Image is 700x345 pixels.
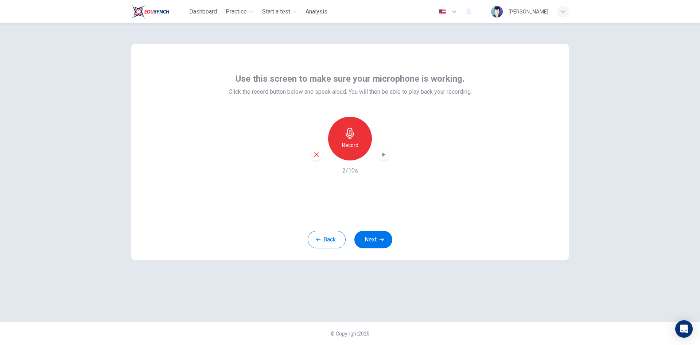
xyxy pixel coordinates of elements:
[131,4,186,19] a: Train Test logo
[328,117,372,160] button: Record
[236,73,464,85] span: Use this screen to make sure your microphone is working.
[438,9,447,15] img: en
[675,320,693,338] div: Open Intercom Messenger
[186,5,220,18] button: Dashboard
[308,231,346,248] button: Back
[330,331,370,337] span: © Copyright 2025
[189,7,217,16] span: Dashboard
[262,7,290,16] span: Start a test
[303,5,330,18] button: Analysis
[131,4,170,19] img: Train Test logo
[259,5,300,18] button: Start a test
[229,88,472,96] span: Click the record button below and speak aloud. You will then be able to play back your recording.
[509,7,548,16] div: [PERSON_NAME]
[226,7,247,16] span: Practice
[354,231,392,248] button: Next
[342,166,358,175] h6: 2/10s
[342,141,358,150] h6: Record
[491,6,503,18] img: Profile picture
[223,5,256,18] button: Practice
[306,7,327,16] span: Analysis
